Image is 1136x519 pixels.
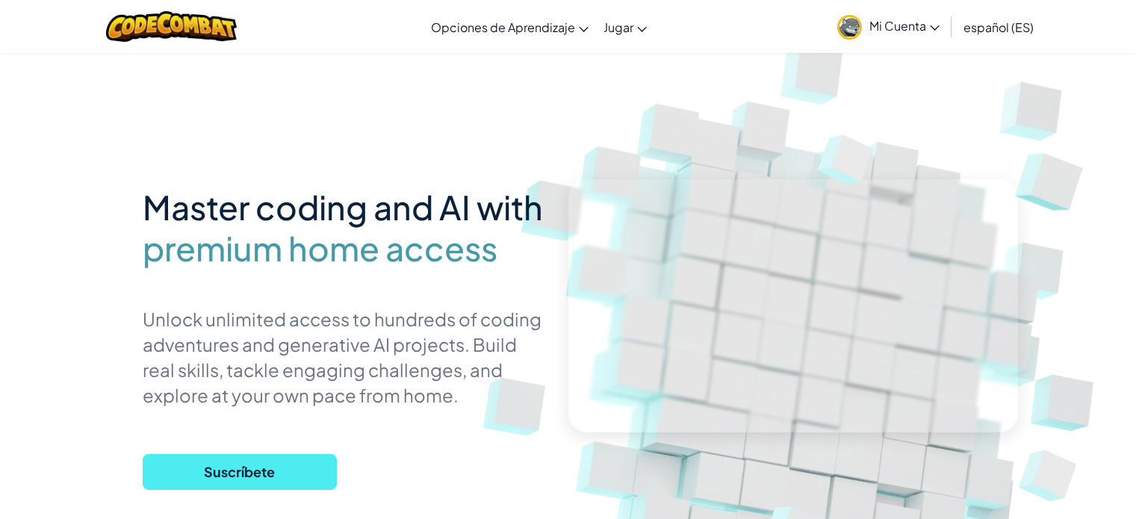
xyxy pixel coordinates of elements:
p: Unlock unlimited access to hundreds of coding adventures and generative AI projects. Build real s... [143,306,546,408]
span: Opciones de Aprendizaje [431,19,575,35]
a: Opciones de Aprendizaje [423,7,596,47]
span: premium home access [143,228,497,269]
a: Jugar [596,7,654,47]
span: Master coding and AI with [143,186,543,228]
img: CodeCombat logo [106,11,237,42]
a: Mi Cuenta [830,3,947,50]
img: Overlap cubes [988,112,1118,239]
a: español (ES) [956,7,1041,47]
img: Overlap cubes [795,111,900,205]
img: avatar [837,15,862,40]
span: Jugar [603,19,633,35]
span: español (ES) [963,19,1034,35]
button: Suscríbete [143,454,337,490]
span: Mi Cuenta [869,18,940,34]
